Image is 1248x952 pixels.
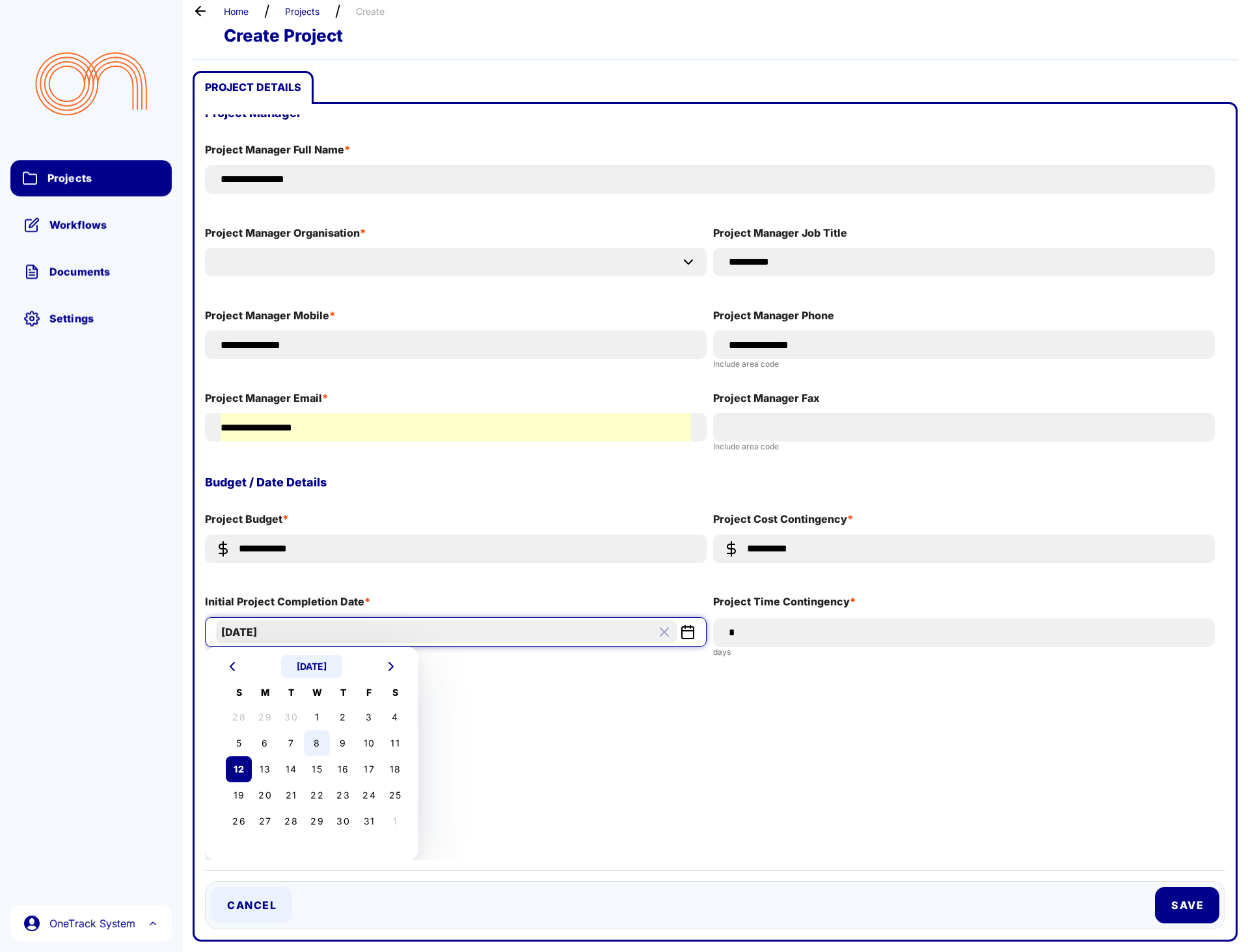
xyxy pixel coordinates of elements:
[713,226,1215,240] div: Project Manager Job Title
[226,762,252,775] div: 12
[226,730,252,756] button: 5
[205,563,707,574] div: ​
[49,218,158,231] span: Workflows
[713,391,1215,405] div: Project Manager Fax
[713,276,1215,287] div: ​
[330,730,356,756] button: 9
[304,730,330,756] button: 8
[226,808,252,834] button: 26
[713,594,1215,609] div: Project Time Contingency
[304,788,330,801] div: 22
[205,142,1215,157] div: Project Manager Full Name
[278,736,304,749] div: 7
[205,647,707,658] div: ​
[356,704,382,730] button: 3
[221,625,257,639] strong: [DATE]
[382,756,408,782] button: 18
[211,899,292,912] span: Cancel
[205,391,707,405] div: Project Manager Email
[330,782,356,808] button: 23
[304,736,330,749] div: 8
[1156,899,1219,912] span: Save
[382,736,408,749] div: 11
[304,756,330,782] button: 15
[252,736,278,749] div: 6
[224,5,249,18] a: Home
[713,512,1215,526] div: Project Cost Contingency
[252,730,278,756] button: 6
[330,788,356,801] div: 23
[47,172,160,185] span: Projects
[205,473,1215,491] div: Budget / Date Details
[252,762,278,775] div: 13
[382,788,408,801] div: 25
[10,300,172,337] a: Settings
[252,808,278,834] button: 27
[330,814,356,827] div: 30
[205,442,707,453] div: ​
[356,782,382,808] button: 24
[226,814,252,827] div: 26
[278,756,304,782] button: 14
[304,710,330,723] div: 1
[356,814,382,827] div: 31
[10,905,172,942] button: OneTrack System
[205,226,707,240] div: Project Manager Organisation
[205,308,707,323] div: Project Manager Mobile
[205,194,1215,205] div: ​
[356,762,382,775] div: 17
[330,808,356,834] button: 30
[330,762,356,775] div: 16
[226,782,252,808] button: 19
[356,681,382,704] th: F
[382,782,408,808] button: 25
[252,681,278,704] th: M
[330,710,356,723] div: 2
[713,308,1215,323] div: Project Manager Phone
[330,704,356,730] button: 2
[713,442,1215,453] div: Include area code
[252,756,278,782] button: 13
[278,730,304,756] button: 7
[278,681,304,704] th: T
[278,814,304,827] div: 28
[278,762,304,775] div: 14
[10,160,172,196] a: Projects
[713,647,1215,658] div: days
[49,312,158,325] span: Settings
[379,655,403,678] button: Next month
[10,207,172,243] a: Workflows
[1155,887,1219,923] button: Save
[281,655,342,678] button: [DATE]
[356,730,382,756] button: 10
[356,736,382,749] div: 10
[226,756,252,782] button: 12
[226,788,252,801] div: 19
[224,25,343,46] span: Create Project
[10,254,172,290] a: Documents
[356,788,382,801] div: 24
[304,814,330,827] div: 29
[330,681,356,704] th: T
[205,359,707,370] div: ​
[304,782,330,808] button: 22
[278,782,304,808] button: 21
[304,808,330,834] button: 29
[285,5,319,18] a: Projects
[226,681,252,704] th: S
[713,359,1215,370] div: Include area code
[382,704,408,730] button: 4
[278,808,304,834] button: 28
[304,681,330,704] th: W
[382,710,408,723] div: 4
[226,736,252,749] div: 5
[252,788,278,801] div: 20
[49,916,139,931] span: OneTrack System
[330,736,356,749] div: 9
[49,265,158,278] span: Documents
[382,762,408,775] div: 18
[252,782,278,808] button: 20
[330,756,356,782] button: 16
